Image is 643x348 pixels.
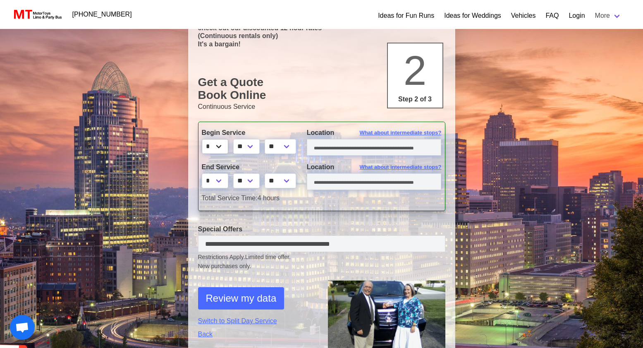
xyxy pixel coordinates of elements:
[198,76,445,102] h1: Get a Quote Book Online
[360,129,442,137] span: What about intermediate stops?
[391,94,439,104] p: Step 2 of 3
[10,315,35,340] a: Open chat
[245,253,291,262] span: Limited time offer.
[198,254,445,271] small: Restrictions Apply.
[198,40,445,48] p: It's a bargain!
[360,163,442,171] span: What about intermediate stops?
[378,11,434,21] a: Ideas for Fun Runs
[545,11,559,21] a: FAQ
[198,329,316,339] a: Back
[307,129,335,136] span: Location
[198,262,445,271] span: New purchases only.
[590,7,626,24] a: More
[198,32,445,40] p: (Continuous rentals only)
[569,11,585,21] a: Login
[67,6,137,23] a: [PHONE_NUMBER]
[12,9,62,20] img: MotorToys Logo
[444,11,501,21] a: Ideas for Weddings
[198,224,445,234] label: Special Offers
[202,194,258,202] span: Total Service Time:
[202,162,294,172] label: End Service
[202,128,294,138] label: Begin Service
[198,102,445,112] p: Continuous Service
[206,291,277,306] span: Review my data
[307,163,335,170] span: Location
[196,193,448,203] div: 4 hours
[198,287,284,310] button: Review my data
[404,47,427,94] span: 2
[511,11,536,21] a: Vehicles
[198,316,316,326] a: Switch to Split Day Service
